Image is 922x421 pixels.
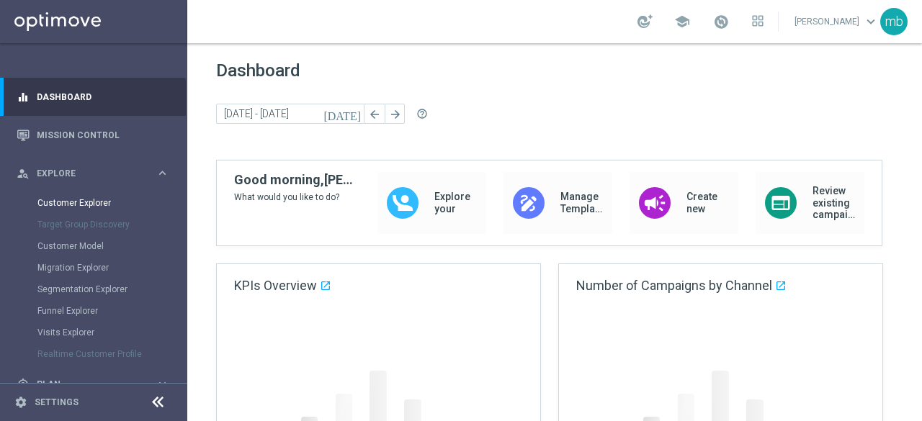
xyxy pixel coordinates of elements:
[156,166,169,180] i: keyboard_arrow_right
[37,284,150,295] a: Segmentation Explorer
[17,91,30,104] i: equalizer
[37,279,186,300] div: Segmentation Explorer
[37,197,150,209] a: Customer Explorer
[37,257,186,279] div: Migration Explorer
[37,116,169,154] a: Mission Control
[880,8,908,35] div: mb
[37,380,156,389] span: Plan
[37,169,156,178] span: Explore
[17,378,156,391] div: Plan
[37,322,186,343] div: Visits Explorer
[37,343,186,365] div: Realtime Customer Profile
[37,214,186,235] div: Target Group Discovery
[37,262,150,273] a: Migration Explorer
[17,78,169,116] div: Dashboard
[16,379,170,390] button: gps_fixed Plan keyboard_arrow_right
[37,305,150,317] a: Funnel Explorer
[17,167,156,180] div: Explore
[35,398,79,407] a: Settings
[17,116,169,154] div: Mission Control
[16,130,170,141] button: Mission Control
[37,192,186,214] div: Customer Explorer
[16,91,170,103] button: equalizer Dashboard
[37,235,186,257] div: Customer Model
[37,327,150,338] a: Visits Explorer
[37,300,186,322] div: Funnel Explorer
[14,396,27,409] i: settings
[863,14,879,30] span: keyboard_arrow_down
[37,240,150,252] a: Customer Model
[793,11,880,32] a: [PERSON_NAME]keyboard_arrow_down
[17,378,30,391] i: gps_fixed
[17,167,30,180] i: person_search
[156,377,169,391] i: keyboard_arrow_right
[16,168,170,179] button: person_search Explore keyboard_arrow_right
[37,78,169,116] a: Dashboard
[674,14,690,30] span: school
